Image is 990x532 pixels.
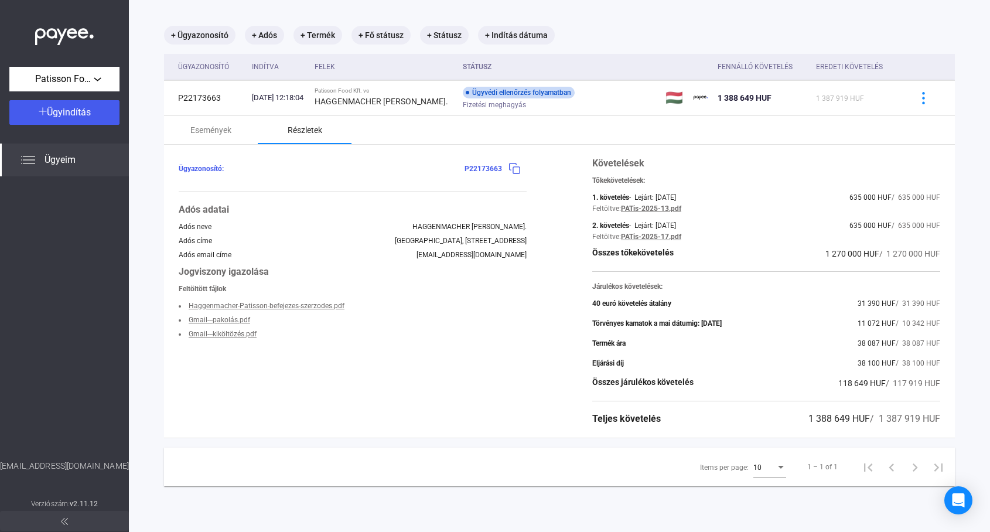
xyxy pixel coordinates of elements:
div: Feltöltve: [592,233,621,241]
img: arrow-double-left-grey.svg [61,518,68,525]
th: Státusz [458,54,661,80]
div: 2. követelés [592,221,629,230]
span: / 117 919 HUF [886,378,940,388]
span: 11 072 HUF [858,319,896,328]
span: / 635 000 HUF [892,193,940,202]
div: [EMAIL_ADDRESS][DOMAIN_NAME] [417,251,527,259]
div: Termék ára [592,339,626,347]
span: Ügyeim [45,153,76,167]
span: 1 388 649 HUF [718,93,771,103]
button: First page [856,455,880,479]
span: 118 649 HUF [838,378,886,388]
div: Járulékos követelések: [592,282,940,291]
div: Teljes követelés [592,412,661,426]
span: / 635 000 HUF [892,221,940,230]
mat-select: Items per page: [753,460,786,474]
div: 1. követelés [592,193,629,202]
td: P22173663 [164,80,247,115]
img: plus-white.svg [39,107,47,115]
div: Összes járulékos követelés [592,376,694,390]
button: Ügyindítás [9,100,120,125]
div: [GEOGRAPHIC_DATA], [STREET_ADDRESS] [395,237,527,245]
span: / 10 342 HUF [896,319,940,328]
span: / 31 390 HUF [896,299,940,308]
span: 10 [753,463,762,472]
mat-chip: + Termék [293,26,342,45]
a: PATis-2025-13.pdf [621,204,681,213]
img: more-blue [917,92,930,104]
span: / 1 387 919 HUF [870,413,940,424]
button: more-blue [911,86,936,110]
span: Patisson Food Kft. [35,72,94,86]
div: Open Intercom Messenger [944,486,972,514]
span: 38 087 HUF [858,339,896,347]
img: list.svg [21,153,35,167]
mat-chip: + Indítás dátuma [478,26,555,45]
mat-chip: + Státusz [420,26,469,45]
span: 635 000 HUF [849,193,892,202]
button: copy-blue [502,156,527,181]
a: Gmail---kiköltözés.pdf [189,330,257,338]
span: / 38 100 HUF [896,359,940,367]
img: white-payee-white-dot.svg [35,22,94,46]
span: 1 387 919 HUF [816,94,864,103]
div: Törvényes kamatok a mai dátumig: [DATE] [592,319,722,328]
span: 1 388 649 HUF [808,413,870,424]
div: Indítva [252,60,306,74]
div: Felek [315,60,335,74]
a: PATis-2025-17.pdf [621,233,681,241]
mat-chip: + Ügyazonosító [164,26,235,45]
span: Ügyazonosító: [179,165,224,173]
span: / 1 270 000 HUF [879,249,940,258]
div: Tőkekövetelések: [592,176,940,185]
div: Fennálló követelés [718,60,807,74]
div: Feltöltve: [592,204,621,213]
div: - Lejárt: [DATE] [629,193,676,202]
button: Next page [903,455,927,479]
div: Eljárási díj [592,359,624,367]
span: Fizetési meghagyás [463,98,526,112]
div: Felek [315,60,453,74]
div: Fennálló követelés [718,60,793,74]
div: 1 – 1 of 1 [807,460,838,474]
span: 1 270 000 HUF [825,249,879,258]
div: Items per page: [700,461,749,475]
div: Indítva [252,60,279,74]
div: Jogviszony igazolása [179,265,527,279]
div: Patisson Food Kft. vs [315,87,453,94]
div: Adós email címe [179,251,231,259]
div: Ügyazonosító [178,60,229,74]
div: Követelések [592,156,940,170]
span: 635 000 HUF [849,221,892,230]
span: Ügyindítás [47,107,91,118]
strong: HAGGENMACHER [PERSON_NAME]. [315,97,448,106]
div: Események [190,123,231,137]
div: - Lejárt: [DATE] [629,221,676,230]
td: 🇭🇺 [661,80,689,115]
button: Last page [927,455,950,479]
div: Feltöltött fájlok [179,285,527,293]
div: [DATE] 12:18:04 [252,92,306,104]
img: payee-logo [694,91,708,105]
div: Eredeti követelés [816,60,883,74]
img: copy-blue [508,162,521,175]
div: Összes tőkekövetelés [592,247,674,261]
a: Haggenmacher-Patisson-befejezes-szerzodes.pdf [189,302,344,310]
mat-chip: + Adós [245,26,284,45]
div: Adós címe [179,237,212,245]
div: Eredeti követelés [816,60,896,74]
button: Patisson Food Kft. [9,67,120,91]
span: P22173663 [465,165,502,173]
div: HAGGENMACHER [PERSON_NAME]. [412,223,527,231]
a: Gmail---pakolás.pdf [189,316,250,324]
div: Ügyvédi ellenőrzés folyamatban [463,87,575,98]
span: 31 390 HUF [858,299,896,308]
span: / 38 087 HUF [896,339,940,347]
div: Ügyazonosító [178,60,243,74]
button: Previous page [880,455,903,479]
mat-chip: + Fő státusz [351,26,411,45]
strong: v2.11.12 [70,500,98,508]
div: Részletek [288,123,322,137]
div: Adós adatai [179,203,527,217]
span: 38 100 HUF [858,359,896,367]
